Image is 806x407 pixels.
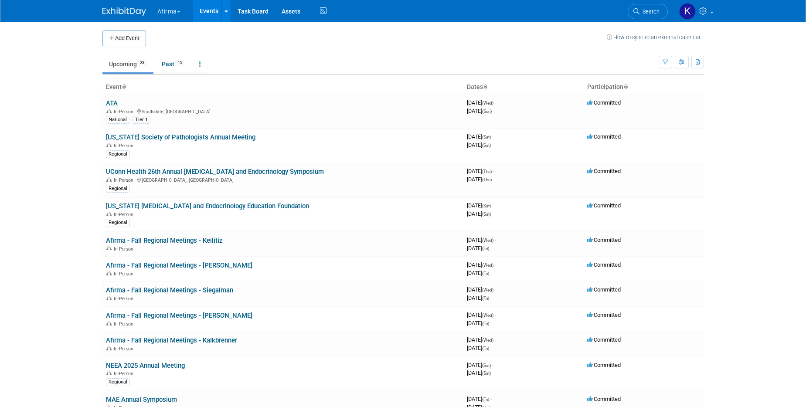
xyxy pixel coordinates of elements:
span: In-Person [114,346,136,352]
span: (Fri) [482,271,489,276]
a: MAE Annual Symposium [106,396,177,404]
span: [DATE] [467,396,492,402]
span: - [495,336,496,343]
span: (Thu) [482,177,492,182]
span: Committed [587,237,621,243]
a: Sort by Event Name [122,83,126,90]
div: Regional [106,150,130,158]
img: In-Person Event [106,371,112,375]
span: - [495,237,496,243]
img: ExhibitDay [102,7,146,16]
span: - [495,312,496,318]
span: - [492,362,493,368]
a: How to sync to an external calendar... [607,34,704,41]
img: In-Person Event [106,109,112,113]
span: Committed [587,336,621,343]
span: (Sat) [482,371,491,376]
span: - [495,286,496,293]
a: Afirma - Fall Regional Meetings - Siegalman [106,286,233,294]
th: Event [102,80,463,95]
span: Committed [587,99,621,106]
img: In-Person Event [106,346,112,350]
div: Regional [106,185,130,193]
span: Search [639,8,660,15]
span: (Thu) [482,169,492,174]
span: [DATE] [467,286,496,293]
span: Committed [587,133,621,140]
img: In-Person Event [106,246,112,251]
th: Dates [463,80,584,95]
span: [DATE] [467,142,491,148]
span: Committed [587,286,621,293]
span: [DATE] [467,345,489,351]
span: (Wed) [482,338,493,343]
span: - [493,168,494,174]
a: ATA [106,99,118,107]
span: (Wed) [482,101,493,105]
img: In-Person Event [106,212,112,216]
span: (Sat) [482,363,491,368]
span: In-Person [114,371,136,376]
span: 23 [137,60,147,66]
span: (Sat) [482,212,491,217]
span: [DATE] [467,237,496,243]
span: [DATE] [467,320,489,326]
span: [DATE] [467,312,496,318]
img: In-Person Event [106,177,112,182]
span: (Fri) [482,321,489,326]
span: (Sat) [482,135,491,139]
a: Afirma - Fall Regional Meetings - [PERSON_NAME] [106,312,252,319]
span: In-Person [114,143,136,149]
span: [DATE] [467,168,494,174]
a: Sort by Start Date [483,83,487,90]
span: Committed [587,362,621,368]
span: (Sat) [482,143,491,148]
span: - [490,396,492,402]
span: (Wed) [482,238,493,243]
div: Scottsdale, [GEOGRAPHIC_DATA] [106,108,460,115]
span: In-Person [114,109,136,115]
a: Upcoming23 [102,56,153,72]
span: Committed [587,396,621,402]
div: National [106,116,129,124]
button: Add Event [102,31,146,46]
span: [DATE] [467,108,492,114]
span: [DATE] [467,261,496,268]
a: Afirma - Fall Regional Meetings - [PERSON_NAME] [106,261,252,269]
span: Committed [587,168,621,174]
span: Committed [587,312,621,318]
img: Keirsten Davis [679,3,696,20]
a: Sort by Participation Type [623,83,628,90]
span: (Sun) [482,109,492,114]
div: Tier 1 [133,116,150,124]
span: (Wed) [482,288,493,292]
th: Participation [584,80,704,95]
span: (Fri) [482,397,489,402]
img: In-Person Event [106,143,112,147]
img: In-Person Event [106,296,112,300]
a: [US_STATE] Society of Pathologists Annual Meeting [106,133,255,141]
span: Committed [587,261,621,268]
span: (Wed) [482,263,493,268]
a: Afirma - Fall Regional Meetings - Keilitiz [106,237,223,244]
span: - [495,261,496,268]
span: [DATE] [467,99,496,106]
span: In-Person [114,246,136,252]
span: [DATE] [467,245,489,251]
a: Afirma - Fall Regional Meetings - Kalkbrenner [106,336,237,344]
span: (Fri) [482,296,489,301]
span: [DATE] [467,295,489,301]
span: [DATE] [467,176,492,183]
span: [DATE] [467,133,493,140]
span: [DATE] [467,202,493,209]
span: - [495,99,496,106]
div: Regional [106,219,130,227]
div: Regional [106,378,130,386]
span: (Wed) [482,313,493,318]
span: In-Person [114,212,136,217]
a: NEEA 2025 Annual Meeting [106,362,185,370]
span: [DATE] [467,270,489,276]
span: [DATE] [467,210,491,217]
img: In-Person Event [106,321,112,326]
img: In-Person Event [106,271,112,275]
